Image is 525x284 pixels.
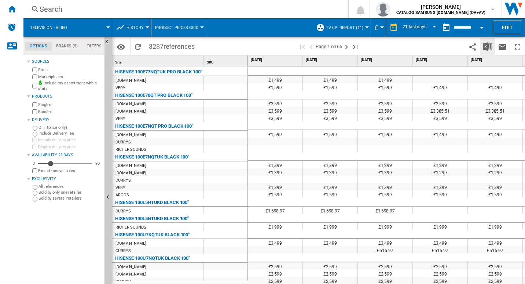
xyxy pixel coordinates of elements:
[52,42,82,51] md-tab-item: Brands (5)
[358,107,412,114] div: £3,599
[316,38,342,55] span: Page 1 on 66
[116,18,147,37] div: History
[248,168,302,176] div: £1,399
[115,170,146,177] div: [DOMAIN_NAME]
[115,254,190,263] div: HISENSE 100U7NQTUK BLACK 100''
[38,137,102,143] label: Include delivery price
[115,184,125,192] div: VERY
[468,246,522,254] div: £516.97
[27,18,108,37] div: Television - video
[468,99,522,107] div: £2,599
[38,125,102,130] label: OFF (price only)
[32,68,37,72] input: Sites
[32,117,102,123] div: Delivery
[358,114,412,121] div: £3,599
[32,74,37,79] input: Marketplaces
[358,246,412,254] div: £516.97
[495,38,510,55] button: Send this report by email
[115,271,146,278] div: [DOMAIN_NAME]
[33,191,37,196] input: Sold by only one retailer
[303,114,357,121] div: £3,599
[439,20,454,35] button: md-calendar
[207,60,214,64] span: SKU
[248,114,302,121] div: £3,599
[155,25,198,30] span: Product prices grid
[115,162,146,170] div: [DOMAIN_NAME]
[32,176,102,182] div: Exclusivity
[30,25,67,30] span: Television - video
[316,18,367,37] div: TV CPI Report (11)
[358,130,412,138] div: £1,599
[115,122,193,131] div: HISENSE 100E7NQT PRO BLACK 100"
[413,99,467,107] div: £2,599
[131,38,145,55] button: Reload
[303,190,357,198] div: £1,599
[248,262,302,270] div: £2,599
[155,18,202,37] button: Product prices grid
[361,57,411,62] span: [DATE]
[413,161,467,168] div: £1,299
[468,107,522,114] div: £3,385.51
[115,146,146,153] div: RICHER SOUNDS
[326,18,367,37] button: TV CPI Report (11)
[303,99,357,107] div: £2,599
[304,55,357,65] div: [DATE]
[358,207,412,214] div: £1,698.97
[413,270,467,277] div: £2,599
[413,83,467,91] div: £1,499
[38,102,102,108] label: Singles
[104,37,113,50] button: Hide
[25,42,52,51] md-tab-item: Options
[468,262,522,270] div: £2,599
[32,109,37,114] input: Bundles
[115,247,131,255] div: CURRYS
[38,74,102,80] label: Marketplaces
[126,25,144,30] span: History
[33,126,37,131] input: OFF (price only)
[38,80,102,92] label: Include my assortment within stats
[303,207,357,214] div: £1,698.97
[115,91,192,100] div: HISENSE 100E78QT PRO BLACK 100"
[403,24,426,29] div: 21 last days
[307,38,316,55] button: >Previous page
[358,76,412,83] div: £1,499
[251,57,301,62] span: [DATE]
[413,168,467,176] div: £1,299
[413,262,467,270] div: £2,599
[475,20,488,33] button: Open calendar
[248,207,302,214] div: £1,698.97
[115,84,125,92] div: VERY
[468,270,522,277] div: £2,599
[413,190,467,198] div: £1,599
[115,108,146,115] div: [DOMAIN_NAME]
[82,42,106,51] md-tab-item: Filters
[416,57,466,62] span: [DATE]
[298,38,307,55] button: First page
[413,130,467,138] div: £1,499
[115,153,189,161] div: HISENSE 100E7NQTUK BLACK 100"
[303,83,357,91] div: £1,599
[358,99,412,107] div: £2,599
[32,94,102,99] div: Products
[248,239,302,246] div: £3,499
[358,239,412,246] div: £3,499
[38,131,102,136] label: Include Delivery Fee
[396,3,485,11] span: [PERSON_NAME]
[358,83,412,91] div: £1,599
[303,161,357,168] div: £1,399
[115,208,131,215] div: CURRYS
[248,99,302,107] div: £3,599
[115,139,131,146] div: CURRYS
[359,55,412,65] div: [DATE]
[402,22,439,34] md-select: REPORTS.WIZARD.STEPS.REPORT.STEPS.REPORT_OPTIONS.PERIOD: 21 last days
[38,67,102,73] label: Sites
[93,161,102,166] div: 90
[115,177,131,184] div: CURRYS
[493,21,522,34] button: Edit
[303,262,357,270] div: £2,599
[303,239,357,246] div: £3,499
[303,183,357,190] div: £1,399
[358,270,412,277] div: £2,599
[469,55,522,65] div: [DATE]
